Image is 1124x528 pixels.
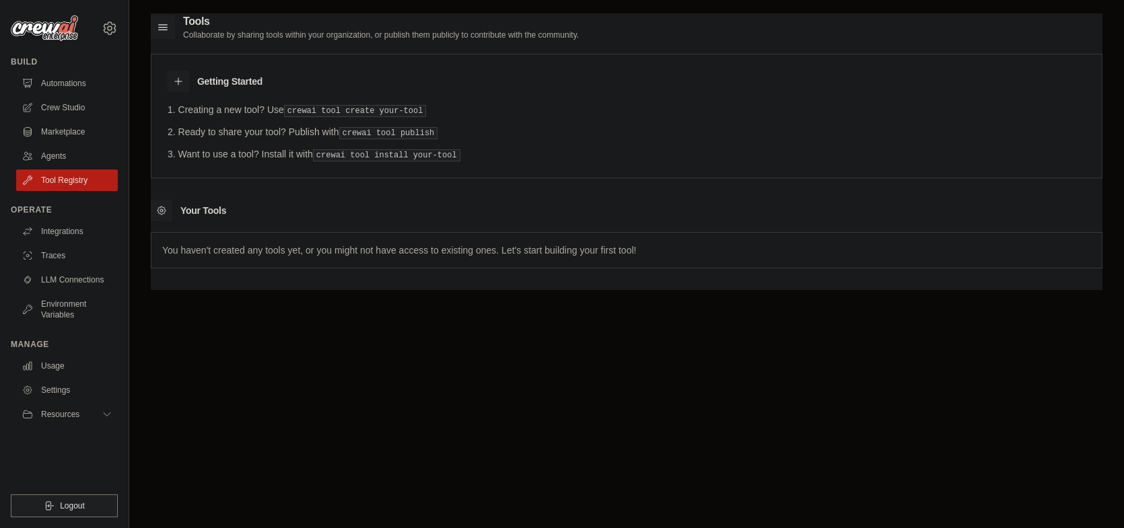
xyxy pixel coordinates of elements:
[313,149,460,161] pre: crewai tool install your-tool
[11,15,78,41] img: Logo
[11,204,118,215] div: Operate
[16,379,118,401] a: Settings
[197,75,262,88] h3: Getting Started
[168,125,1086,139] li: Ready to share your tool? Publish with
[16,245,118,266] a: Traces
[16,221,118,242] a: Integrations
[11,56,118,67] div: Build
[16,97,118,118] a: Crew Studio
[16,169,118,191] a: Tool Registry
[168,147,1086,161] li: Want to use a tool? Install it with
[168,103,1086,117] li: Creating a new tool? Use
[284,105,427,117] pre: crewai tool create your-tool
[11,494,118,517] button: Logout
[16,293,118,326] a: Environment Variables
[60,500,85,511] span: Logout
[339,127,438,139] pre: crewai tool publish
[41,409,79,420] span: Resources
[180,204,226,217] h3: Your Tools
[16,145,118,167] a: Agents
[16,404,118,425] button: Resources
[16,269,118,291] a: LLM Connections
[16,355,118,377] a: Usage
[183,13,579,30] h2: Tools
[11,339,118,350] div: Manage
[16,73,118,94] a: Automations
[16,121,118,143] a: Marketplace
[151,233,1102,268] p: You haven't created any tools yet, or you might not have access to existing ones. Let's start bui...
[183,30,579,40] p: Collaborate by sharing tools within your organization, or publish them publicly to contribute wit...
